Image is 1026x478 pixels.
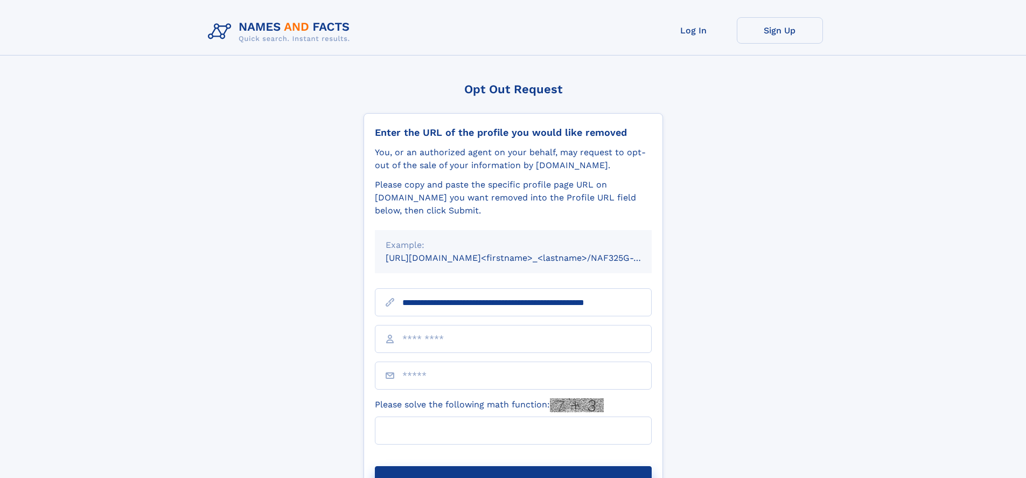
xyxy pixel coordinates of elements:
div: You, or an authorized agent on your behalf, may request to opt-out of the sale of your informatio... [375,146,652,172]
a: Sign Up [737,17,823,44]
div: Please copy and paste the specific profile page URL on [DOMAIN_NAME] you want removed into the Pr... [375,178,652,217]
label: Please solve the following math function: [375,398,604,412]
div: Opt Out Request [364,82,663,96]
div: Example: [386,239,641,252]
a: Log In [651,17,737,44]
div: Enter the URL of the profile you would like removed [375,127,652,138]
img: Logo Names and Facts [204,17,359,46]
small: [URL][DOMAIN_NAME]<firstname>_<lastname>/NAF325G-xxxxxxxx [386,253,672,263]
